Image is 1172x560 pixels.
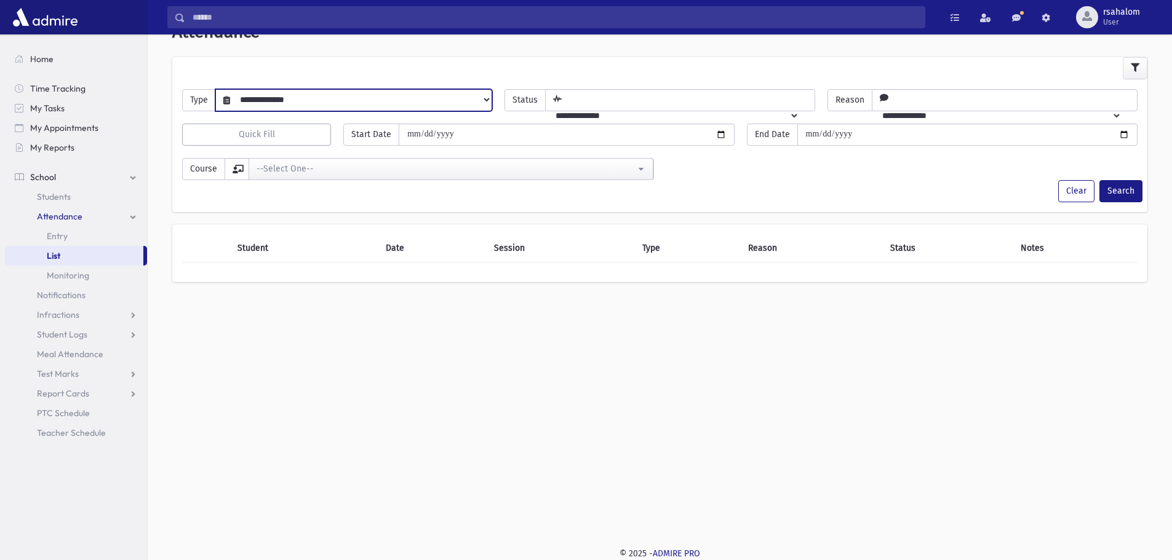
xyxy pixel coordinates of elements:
span: Course [182,158,225,180]
span: End Date [747,124,798,146]
th: Reason [741,234,883,262]
a: Notifications [5,285,147,305]
span: Students [37,191,71,202]
a: My Reports [5,138,147,157]
th: Date [378,234,487,262]
span: Time Tracking [30,83,86,94]
a: Report Cards [5,384,147,403]
span: Student Logs [37,329,87,340]
th: Status [883,234,1013,262]
span: Notifications [37,290,86,301]
a: ADMIRE PRO [653,548,700,559]
span: Entry [47,231,68,242]
span: rsahalom [1103,7,1140,17]
span: Teacher Schedule [37,427,106,438]
span: School [30,172,56,183]
div: --Select One-- [257,162,636,175]
a: Student Logs [5,325,147,344]
a: My Tasks [5,98,147,118]
th: Student [230,234,378,262]
span: Attendance [37,211,82,222]
span: Meal Attendance [37,349,103,360]
span: Reason [827,89,872,111]
a: Attendance [5,207,147,226]
span: Home [30,53,54,65]
span: Start Date [343,124,399,146]
span: PTC Schedule [37,408,90,419]
span: Quick Fill [239,129,275,140]
span: My Reports [30,142,74,153]
a: Teacher Schedule [5,423,147,443]
button: Quick Fill [182,124,331,146]
a: PTC Schedule [5,403,147,423]
div: © 2025 - [167,547,1152,560]
a: Infractions [5,305,147,325]
span: Type [182,89,216,111]
span: List [47,250,60,261]
button: Search [1099,180,1142,202]
a: Entry [5,226,147,246]
input: Search [185,6,925,28]
img: AdmirePro [10,5,81,30]
th: Notes [1013,234,1138,262]
th: Type [635,234,741,262]
a: Test Marks [5,364,147,384]
button: --Select One-- [249,158,653,180]
span: Infractions [37,309,79,320]
span: My Tasks [30,103,65,114]
a: Meal Attendance [5,344,147,364]
a: School [5,167,147,187]
span: My Appointments [30,122,98,133]
a: Time Tracking [5,79,147,98]
a: List [5,246,143,266]
span: Monitoring [47,270,89,281]
th: Session [487,234,635,262]
span: Test Marks [37,368,79,379]
a: Students [5,187,147,207]
span: User [1103,17,1140,27]
a: Monitoring [5,266,147,285]
span: Status [504,89,546,111]
a: Home [5,49,147,69]
button: Clear [1058,180,1094,202]
span: Report Cards [37,388,89,399]
a: My Appointments [5,118,147,138]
